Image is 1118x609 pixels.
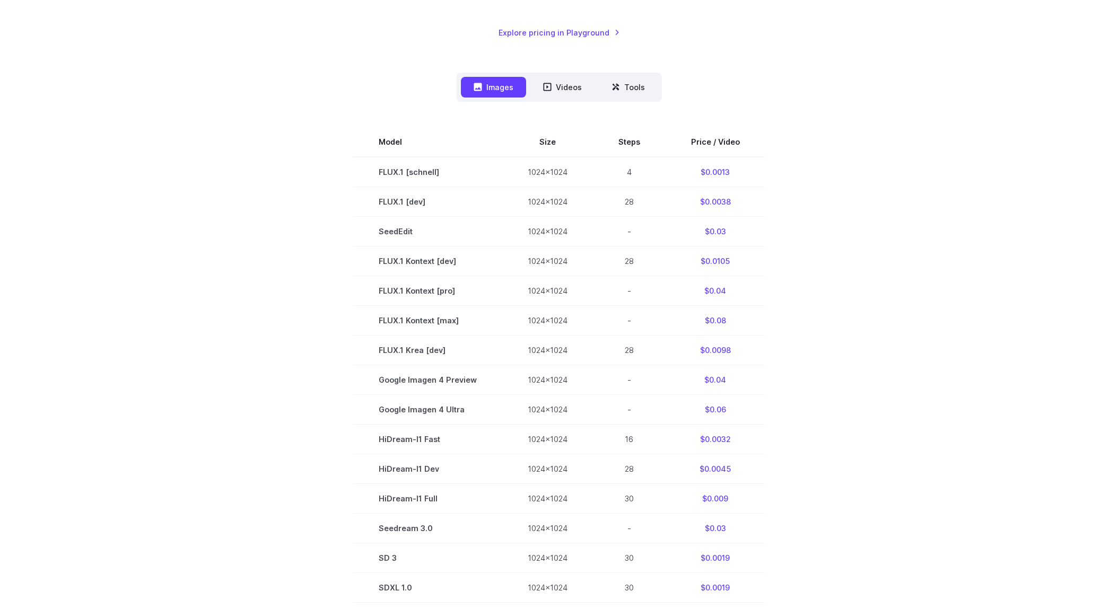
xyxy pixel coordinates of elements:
td: $0.0045 [666,454,765,484]
td: $0.0105 [666,246,765,276]
td: 1024x1024 [502,425,593,454]
td: $0.0019 [666,543,765,573]
td: HiDream-I1 Full [353,484,502,514]
th: Model [353,127,502,157]
td: 1024x1024 [502,484,593,514]
td: 30 [593,484,666,514]
td: 16 [593,425,666,454]
td: FLUX.1 Kontext [pro] [353,276,502,305]
td: - [593,276,666,305]
td: 30 [593,573,666,603]
td: $0.0013 [666,157,765,187]
td: 28 [593,335,666,365]
td: 1024x1024 [502,216,593,246]
td: - [593,395,666,425]
a: Explore pricing in Playground [499,27,620,39]
td: HiDream-I1 Fast [353,425,502,454]
td: 1024x1024 [502,157,593,187]
td: Seedream 3.0 [353,514,502,543]
th: Steps [593,127,666,157]
td: $0.0032 [666,425,765,454]
button: Videos [530,77,595,98]
td: 1024x1024 [502,335,593,365]
td: $0.08 [666,305,765,335]
td: - [593,365,666,394]
td: Google Imagen 4 Preview [353,365,502,394]
td: 28 [593,454,666,484]
th: Price / Video [666,127,765,157]
td: FLUX.1 Kontext [dev] [353,246,502,276]
button: Images [461,77,526,98]
td: 28 [593,187,666,216]
td: $0.04 [666,276,765,305]
td: HiDream-I1 Dev [353,454,502,484]
td: 1024x1024 [502,454,593,484]
td: 1024x1024 [502,246,593,276]
td: $0.0098 [666,335,765,365]
td: SDXL 1.0 [353,573,502,603]
td: $0.0038 [666,187,765,216]
td: FLUX.1 [dev] [353,187,502,216]
td: SeedEdit [353,216,502,246]
td: $0.009 [666,484,765,514]
td: Google Imagen 4 Ultra [353,395,502,425]
td: - [593,216,666,246]
td: FLUX.1 [schnell] [353,157,502,187]
td: FLUX.1 Kontext [max] [353,305,502,335]
th: Size [502,127,593,157]
td: $0.03 [666,216,765,246]
td: - [593,305,666,335]
td: 1024x1024 [502,395,593,425]
td: SD 3 [353,543,502,573]
td: 30 [593,543,666,573]
td: $0.04 [666,365,765,394]
td: 1024x1024 [502,187,593,216]
td: 1024x1024 [502,514,593,543]
td: $0.0019 [666,573,765,603]
td: 1024x1024 [502,365,593,394]
td: 1024x1024 [502,305,593,335]
td: 1024x1024 [502,276,593,305]
td: 1024x1024 [502,573,593,603]
td: - [593,514,666,543]
td: 28 [593,246,666,276]
td: 1024x1024 [502,543,593,573]
td: 4 [593,157,666,187]
td: FLUX.1 Krea [dev] [353,335,502,365]
td: $0.06 [666,395,765,425]
button: Tools [599,77,658,98]
td: $0.03 [666,514,765,543]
